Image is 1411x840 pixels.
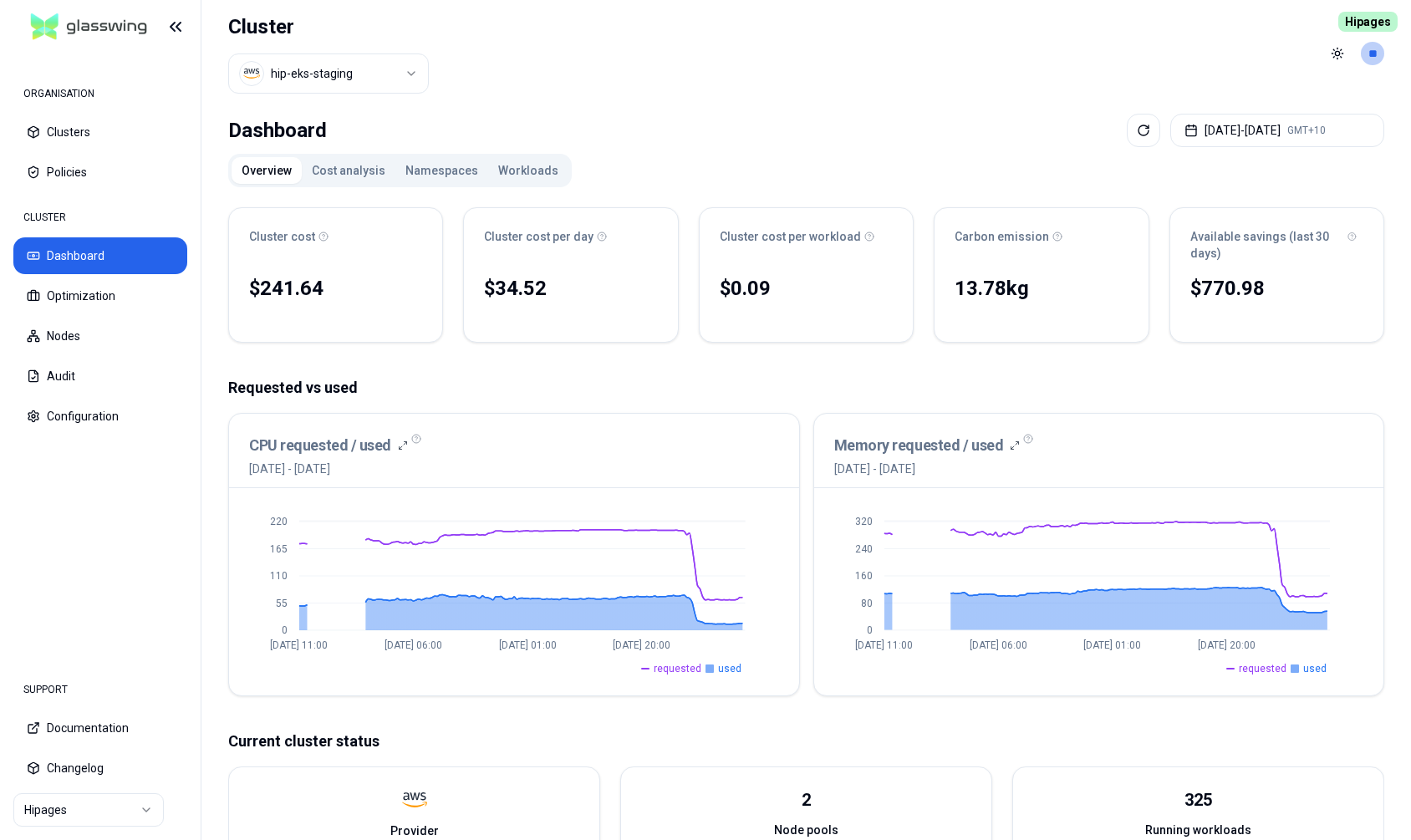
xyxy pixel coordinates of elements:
div: hip-eks-staging [271,65,353,82]
tspan: [DATE] 06:00 [970,639,1027,651]
button: Dashboard [13,237,187,274]
div: 2 [802,788,811,812]
span: Running workloads [1145,822,1251,838]
tspan: 160 [854,570,872,582]
span: requested [654,662,701,675]
tspan: 320 [854,516,872,527]
div: $770.98 [1190,275,1363,302]
span: requested [1239,662,1286,675]
div: Available savings (last 30 days) [1190,228,1363,262]
span: used [718,662,741,675]
span: GMT+10 [1287,124,1326,137]
img: GlassWing [24,8,154,47]
div: Cluster cost per day [484,228,657,245]
button: Workloads [488,157,568,184]
button: [DATE]-[DATE]GMT+10 [1170,114,1384,147]
button: Overview [232,157,302,184]
tspan: 240 [854,543,872,555]
span: [DATE] - [DATE] [834,461,1021,477]
div: 325 [1184,788,1212,812]
div: Cluster cost [249,228,422,245]
button: Optimization [13,277,187,314]
tspan: [DATE] 01:00 [499,639,557,651]
tspan: 80 [860,598,872,609]
div: ORGANISATION [13,77,187,110]
tspan: 0 [866,624,872,636]
h1: Cluster [228,13,429,40]
div: Cluster cost per workload [720,228,893,245]
tspan: 220 [270,516,288,527]
tspan: [DATE] 01:00 [1083,639,1141,651]
div: $241.64 [249,275,422,302]
div: 13.78 kg [955,275,1128,302]
span: Provider [390,822,439,839]
button: Audit [13,358,187,395]
span: Node pools [774,822,838,838]
div: $34.52 [484,275,657,302]
tspan: 0 [282,624,288,636]
tspan: 165 [270,543,288,555]
p: Current cluster status [228,730,1384,753]
tspan: 110 [270,570,288,582]
p: Requested vs used [228,376,1384,400]
button: Nodes [13,318,187,354]
span: used [1303,662,1327,675]
img: aws [402,787,427,812]
div: CLUSTER [13,201,187,234]
tspan: [DATE] 20:00 [613,639,670,651]
button: Select a value [228,53,429,94]
div: Carbon emission [955,228,1128,245]
button: Policies [13,154,187,191]
span: Hipages [1338,12,1398,32]
button: Namespaces [395,157,488,184]
tspan: [DATE] 11:00 [855,639,913,651]
h3: Memory requested / used [834,434,1004,457]
tspan: 55 [276,598,288,609]
button: Configuration [13,398,187,435]
tspan: [DATE] 11:00 [270,639,328,651]
h3: CPU requested / used [249,434,391,457]
div: SUPPORT [13,673,187,706]
tspan: [DATE] 20:00 [1198,639,1256,651]
button: Changelog [13,750,187,787]
span: [DATE] - [DATE] [249,461,408,477]
div: $0.09 [720,275,893,302]
button: Clusters [13,114,187,150]
button: Cost analysis [302,157,395,184]
img: aws [243,65,260,82]
tspan: [DATE] 06:00 [385,639,442,651]
div: Dashboard [228,114,327,147]
button: Documentation [13,710,187,746]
